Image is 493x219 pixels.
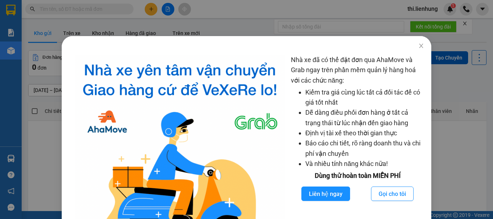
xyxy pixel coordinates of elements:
span: Gọi cho tôi [379,189,406,198]
button: Close [411,36,431,56]
button: Gọi cho tôi [371,187,414,201]
li: Dễ dàng điều phối đơn hàng ở tất cả trạng thái từ lúc nhận đến giao hàng [305,108,424,128]
button: Liên hệ ngay [301,187,350,201]
li: Định vị tài xế theo thời gian thực [305,128,424,138]
li: Báo cáo chi tiết, rõ ràng doanh thu và chi phí vận chuyển [305,138,424,159]
li: Kiểm tra giá cùng lúc tất cả đối tác để có giá tốt nhất [305,87,424,108]
li: Và nhiều tính năng khác nữa! [305,159,424,169]
span: close [418,43,424,49]
span: Liên hệ ngay [309,189,343,198]
div: Dùng thử hoàn toàn MIỄN PHÍ [291,171,424,181]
